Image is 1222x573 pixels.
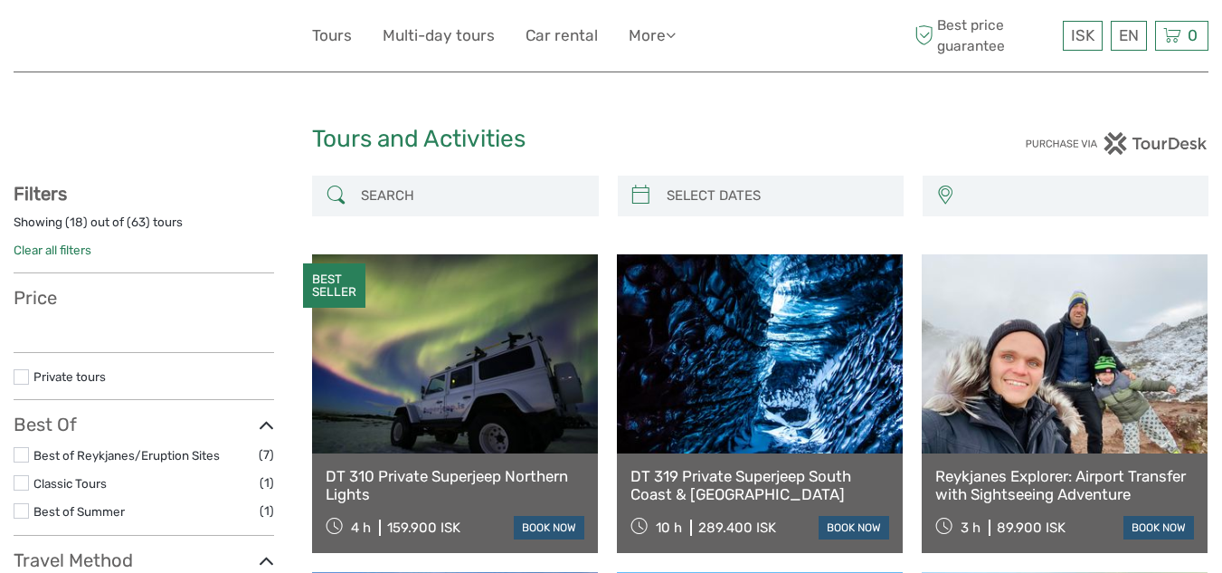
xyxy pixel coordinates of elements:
a: Reykjanes Explorer: Airport Transfer with Sightseeing Adventure [935,467,1194,504]
a: More [629,23,676,49]
h3: Best Of [14,414,274,435]
div: EN [1111,21,1147,51]
input: SEARCH [354,180,589,212]
span: 3 h [961,520,980,536]
a: Tours [312,23,352,49]
div: BEST SELLER [303,263,365,309]
img: PurchaseViaTourDesk.png [1025,132,1208,155]
a: Multi-day tours [383,23,495,49]
a: Best of Reykjanes/Eruption Sites [33,448,220,463]
a: Clear all filters [14,243,91,257]
a: book now [1123,516,1194,540]
img: 632-1a1f61c2-ab70-46c5-a88f-57c82c74ba0d_logo_small.jpg [14,14,106,58]
a: Best of Summer [33,504,125,519]
div: 289.400 ISK [698,520,776,536]
strong: Filters [14,183,67,205]
label: 63 [131,214,146,231]
div: Showing ( ) out of ( ) tours [14,214,274,242]
span: (1) [260,501,274,521]
a: book now [819,516,889,540]
a: DT 310 Private Superjeep Northern Lights [326,467,584,504]
h1: Tours and Activities [312,125,910,154]
span: 10 h [656,520,682,536]
h3: Price [14,287,274,309]
input: SELECT DATES [659,180,895,212]
a: Classic Tours [33,476,107,491]
span: (7) [259,444,274,465]
a: Car rental [526,23,598,49]
span: 4 h [351,520,371,536]
h3: Travel Method [14,549,274,571]
span: (1) [260,473,274,493]
label: 18 [70,214,83,231]
a: book now [514,516,584,540]
a: DT 319 Private Superjeep South Coast & [GEOGRAPHIC_DATA] [630,467,889,504]
div: 89.900 ISK [997,520,1066,536]
a: Private tours [33,369,106,384]
div: 159.900 ISK [387,520,460,536]
span: 0 [1185,26,1200,44]
span: Best price guarantee [910,15,1058,55]
span: ISK [1071,26,1094,44]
